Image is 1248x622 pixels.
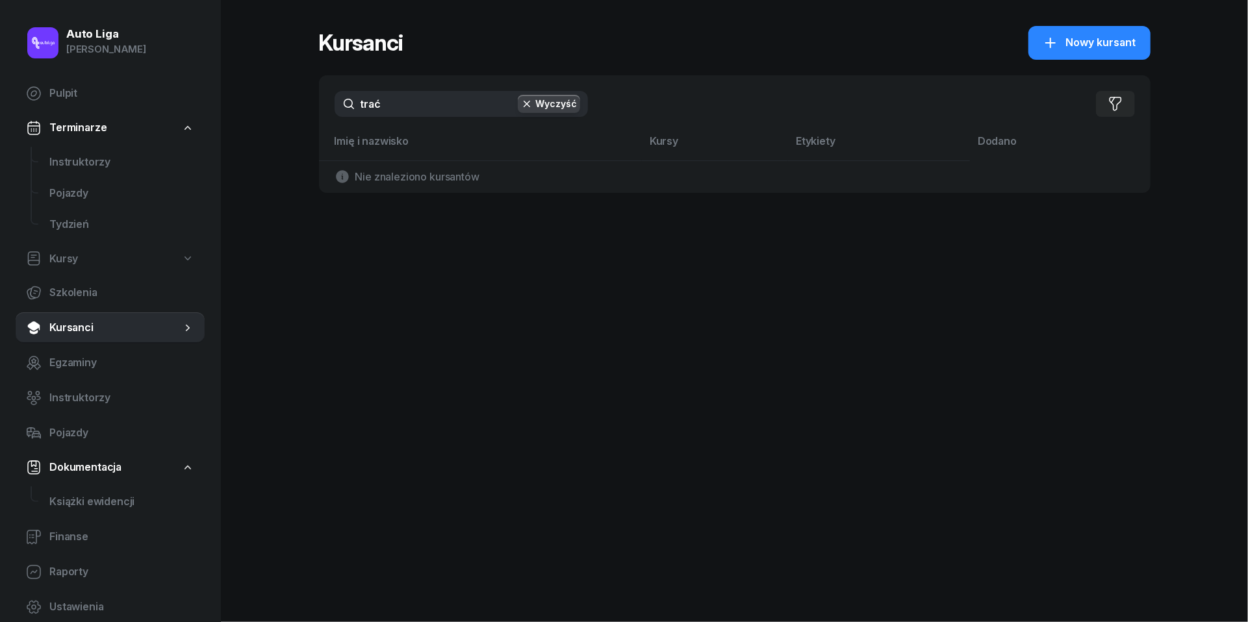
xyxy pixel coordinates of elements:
a: Egzaminy [16,347,205,379]
a: Pojazdy [39,178,205,209]
a: Raporty [16,556,205,588]
th: Dodano [970,132,1151,160]
span: Książki ewidencji [49,493,194,510]
th: Kursy [642,132,788,160]
span: Kursy [49,251,78,267]
button: Nowy kursant [1028,26,1151,60]
a: Finanse [16,521,205,553]
a: Tydzień [39,209,205,240]
span: Instruktorzy [49,154,194,171]
div: Auto Liga [66,29,146,40]
th: Imię i nazwisko [319,132,642,160]
span: Pulpit [49,85,194,102]
a: Dokumentacja [16,453,205,482]
a: Szkolenia [16,277,205,308]
div: [PERSON_NAME] [66,41,146,58]
span: Egzaminy [49,355,194,371]
a: Kursy [16,244,205,274]
a: Kursanci [16,312,205,343]
a: Pulpit [16,78,205,109]
div: Nie znaleziono kursantów [335,169,960,186]
a: Instruktorzy [16,382,205,414]
a: Pojazdy [16,417,205,449]
span: Instruktorzy [49,390,194,406]
span: Szkolenia [49,284,194,301]
button: Wyczyść [518,95,580,113]
a: Terminarze [16,113,205,143]
span: Kursanci [49,319,181,336]
input: Szukaj [335,91,588,117]
a: Książki ewidencji [39,486,205,517]
span: Ustawienia [49,599,194,616]
span: Finanse [49,529,194,545]
span: Raporty [49,564,194,580]
span: Tydzień [49,216,194,233]
span: Dokumentacja [49,459,121,476]
th: Etykiety [788,132,970,160]
span: Nowy kursant [1066,34,1136,51]
span: Pojazdy [49,185,194,202]
h1: Kursanci [319,31,403,55]
span: Pojazdy [49,425,194,442]
span: Terminarze [49,119,107,136]
a: Instruktorzy [39,147,205,178]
